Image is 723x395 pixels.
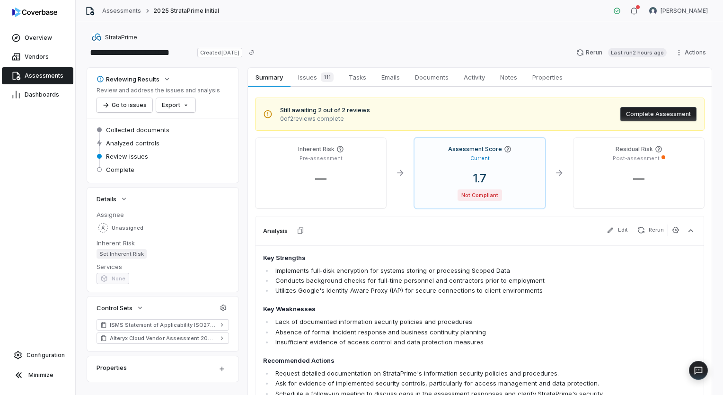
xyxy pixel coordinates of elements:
[263,305,610,314] h4: Key Weaknesses
[411,71,452,83] span: Documents
[273,327,610,337] li: Absence of formal incident response and business continuity planning
[378,71,404,83] span: Emails
[571,45,672,60] button: RerunLast run2 hours ago
[110,334,216,342] span: Alteryx Cloud Vendor Assessment 2024 V2
[4,347,71,364] a: Configuration
[466,171,494,185] span: 1.7
[102,7,141,15] a: Assessments
[649,7,657,15] img: Diana Esparza avatar
[294,71,337,84] span: Issues
[243,44,260,61] button: Copy link
[25,34,52,42] span: Overview
[308,171,334,185] span: —
[448,145,502,153] h4: Assessment Score
[97,98,152,112] button: Go to issues
[106,126,169,134] span: Collected documents
[110,321,216,329] span: ISMS Statement of Applicability ISO27001 2022
[252,71,286,83] span: Summary
[97,239,229,247] dt: Inherent Risk
[273,368,610,378] li: Request detailed documentation on StrataPrime's information security policies and procedures.
[112,224,143,232] span: Unassigned
[25,53,49,61] span: Vendors
[4,366,71,385] button: Minimize
[25,91,59,99] span: Dashboards
[300,155,343,162] p: Pre-assessment
[25,72,63,80] span: Assessments
[2,86,73,103] a: Dashboards
[94,299,147,316] button: Control Sets
[153,7,219,15] span: 2025 StrataPrime Initial
[97,87,220,94] p: Review and address the issues and analysis
[97,304,132,312] span: Control Sets
[280,106,370,115] span: Still awaiting 2 out of 2 reviews
[2,29,73,46] a: Overview
[321,72,334,82] span: 111
[97,249,147,259] span: Set Inherent Risk
[273,378,610,388] li: Ask for evidence of implemented security controls, particularly for access management and data pr...
[97,319,229,331] a: ISMS Statement of Applicability ISO27001 2022
[12,8,57,17] img: logo-D7KZi-bG.svg
[97,210,229,219] dt: Assignee
[496,71,521,83] span: Notes
[273,276,610,286] li: Conducts background checks for full-time personnel and contractors prior to employment
[89,29,140,46] button: https://strataprime.com/StrataPrime
[106,139,159,147] span: Analyzed controls
[458,189,502,201] span: Not Compliant
[529,71,566,83] span: Properties
[2,48,73,65] a: Vendors
[273,317,610,327] li: Lack of documented information security policies and procedures
[460,71,489,83] span: Activity
[616,145,653,153] h4: Residual Risk
[273,286,610,296] li: Utilizes Google's Identity-Aware Proxy (IAP) for secure connections to client environments
[672,45,712,60] button: Actions
[97,332,229,344] a: Alteryx Cloud Vendor Assessment 2024 V2
[97,75,159,83] div: Reviewing Results
[613,155,660,162] p: Post-assessment
[470,155,490,162] p: Current
[661,7,708,15] span: [PERSON_NAME]
[97,262,229,271] dt: Services
[298,145,335,153] h4: Inherent Risk
[263,253,610,263] h4: Key Strengths
[156,98,195,112] button: Export
[273,266,610,276] li: Implements full-disk encryption for systems storing or processing Scoped Data
[263,226,288,235] h3: Analysis
[608,48,667,57] span: Last run 2 hours ago
[273,337,610,347] li: Insufficient evidence of access control and data protection measures
[620,107,697,121] button: Complete Assessment
[105,34,137,41] span: StrataPrime
[106,165,134,174] span: Complete
[197,48,242,57] span: Created [DATE]
[26,351,65,359] span: Configuration
[106,152,148,161] span: Review issues
[603,224,632,236] button: Edit
[28,371,53,379] span: Minimize
[280,115,370,123] span: 0 of 2 reviews complete
[644,4,714,18] button: Diana Esparza avatar[PERSON_NAME]
[626,171,652,185] span: —
[94,190,131,207] button: Details
[345,71,370,83] span: Tasks
[634,224,668,236] button: Rerun
[2,67,73,84] a: Assessments
[263,356,610,366] h4: Recommended Actions
[97,195,116,203] span: Details
[94,71,174,88] button: Reviewing Results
